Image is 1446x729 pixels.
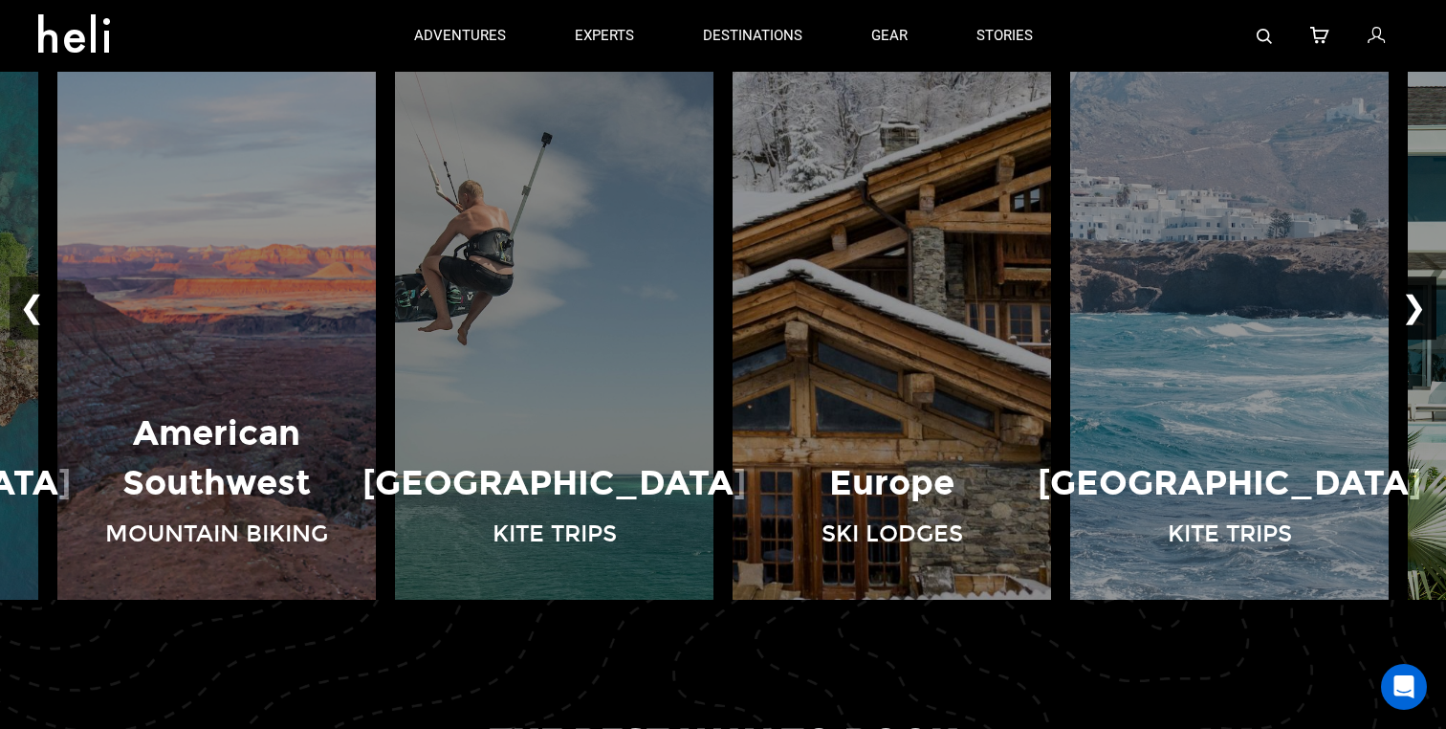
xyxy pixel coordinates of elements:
[414,26,506,46] p: adventures
[829,459,954,508] p: Europe
[1038,459,1421,508] p: [GEOGRAPHIC_DATA]
[1257,29,1272,44] img: search-bar-icon.svg
[822,518,963,550] p: Ski Lodges
[1381,664,1427,710] div: Open Intercom Messenger
[575,26,634,46] p: experts
[10,276,55,340] button: ❮
[1168,518,1292,550] p: Kite Trips
[105,518,328,550] p: Mountain Biking
[703,26,802,46] p: destinations
[493,518,617,550] p: Kite Trips
[67,409,366,508] p: American Southwest
[1391,276,1436,340] button: ❯
[362,459,746,508] p: [GEOGRAPHIC_DATA]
